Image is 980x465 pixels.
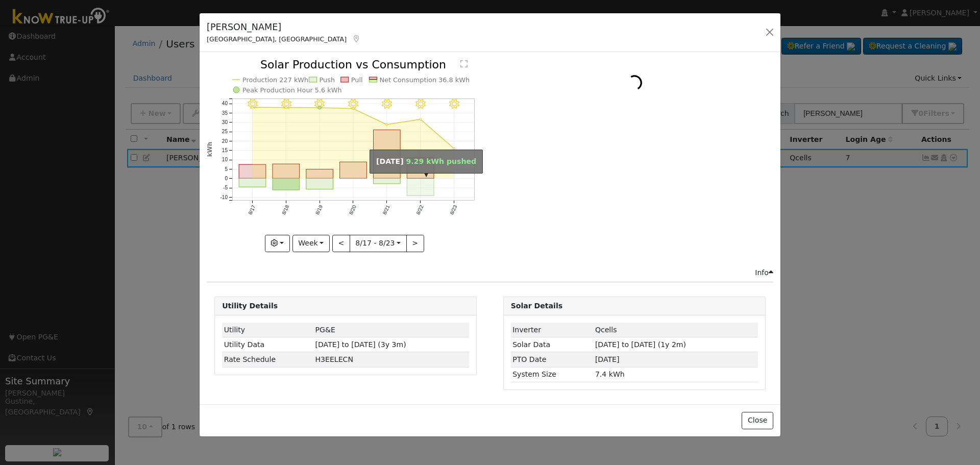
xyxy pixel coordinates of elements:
td: Inverter [511,323,594,337]
text: 40 [222,101,228,107]
i: 8/18 - Clear [281,99,291,109]
span: [DATE] to [DATE] (3y 3m) [315,340,406,349]
span: ID: 14327288, authorized: 06/14/24 [315,326,335,334]
text: Peak Production Hour 5.6 kWh [242,86,342,94]
text: 10 [222,157,228,163]
text: 8/20 [348,204,357,216]
circle: onclick="" [318,106,321,109]
rect: onclick="" [273,164,300,179]
rect: onclick="" [340,162,367,179]
text: 8/19 [314,204,324,216]
td: Utility Data [222,337,313,352]
rect: onclick="" [306,169,333,179]
circle: onclick="" [252,107,254,109]
td: Solar Data [511,337,594,352]
span: 9.29 kWh pushed [406,157,477,165]
rect: onclick="" [374,130,401,179]
text: 8/21 [382,204,391,216]
text: 20 [222,138,228,144]
text: 25 [222,129,228,135]
strong: [DATE] [376,157,404,165]
circle: onclick="" [352,108,354,110]
i: 8/23 - Clear [449,99,459,109]
i: 8/22 - Clear [415,99,426,109]
span: [GEOGRAPHIC_DATA], [GEOGRAPHIC_DATA] [207,35,347,43]
rect: onclick="" [239,179,266,187]
button: Close [742,412,773,429]
text: Net Consumption 36.8 kWh [380,76,470,84]
text: Pull [351,76,363,84]
text: Push [320,76,335,84]
span: [DATE] [595,355,620,363]
strong: Solar Details [511,302,562,310]
td: Utility [222,323,313,337]
text: 30 [222,119,228,125]
text: 8/18 [281,204,290,216]
text: 8/17 [247,204,256,216]
span: 7.4 kWh [595,370,625,378]
i: 8/19 - Clear [315,99,325,109]
text: -10 [220,194,228,200]
button: 8/17 - 8/23 [350,235,407,252]
text: 5 [225,166,228,172]
rect: onclick="" [239,165,266,179]
rect: onclick="" [306,179,333,189]
text: 8/22 [415,204,425,216]
td: PTO Date [511,352,594,367]
button: Week [292,235,330,252]
text: Solar Production vs Consumption [260,58,446,71]
rect: onclick="" [407,179,434,196]
text: 35 [222,110,228,116]
span: X [315,355,353,363]
text: Production 227 kWh [242,76,308,84]
button: < [332,235,350,252]
rect: onclick="" [273,179,300,190]
circle: onclick="" [453,148,455,150]
span: ID: 415, authorized: 08/05/24 [595,326,617,334]
td: Rate Schedule [222,352,313,367]
div: Info [755,267,773,278]
text: 8/23 [449,204,458,216]
text: 15 [222,148,228,153]
rect: onclick="" [374,179,401,184]
circle: onclick="" [420,118,422,120]
h5: [PERSON_NAME] [207,20,361,34]
a: Map [352,35,361,43]
button: > [406,235,424,252]
circle: onclick="" [285,107,287,109]
text: -5 [223,185,228,191]
text: 0 [225,176,228,182]
i: 8/17 - Clear [248,99,258,109]
strong: Utility Details [222,302,278,310]
i: 8/21 - MostlyClear [382,99,392,109]
text:  [460,60,468,68]
td: System Size [511,367,594,382]
circle: onclick="" [386,124,388,126]
span: [DATE] to [DATE] (1y 2m) [595,340,686,349]
text: kWh [206,142,213,157]
i: 8/20 - Clear [348,99,358,109]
